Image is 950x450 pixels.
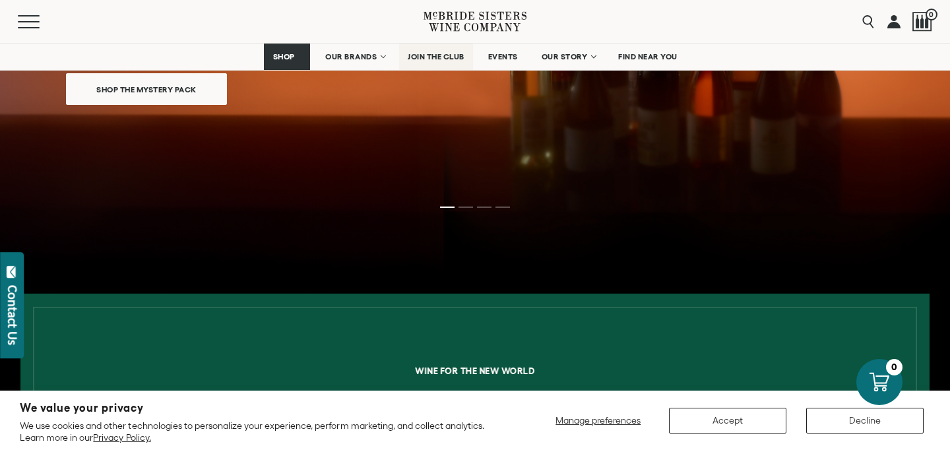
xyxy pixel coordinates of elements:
a: Privacy Policy. [93,432,150,443]
li: Page dot 1 [440,207,455,208]
h2: We value your privacy [20,402,502,414]
a: SHOP [264,44,310,70]
a: OUR BRANDS [317,44,393,70]
button: Decline [806,408,924,434]
span: OUR BRANDS [325,52,377,61]
button: Accept [669,408,786,434]
a: EVENTS [480,44,526,70]
a: OUR STORY [533,44,604,70]
span: JOIN THE CLUB [408,52,464,61]
span: OUR STORY [542,52,588,61]
span: 0 [926,9,937,20]
li: Page dot 4 [495,207,510,208]
span: Manage preferences [555,415,641,426]
h6: Wine for the new world [30,366,920,375]
a: SHOP THE MYSTERY PACK [66,73,227,105]
li: Page dot 2 [459,207,473,208]
a: FIND NEAR YOU [610,44,686,70]
span: FIND NEAR YOU [618,52,678,61]
li: Page dot 3 [477,207,491,208]
a: JOIN THE CLUB [399,44,473,70]
span: SHOP [272,52,295,61]
div: Contact Us [6,285,19,345]
p: We use cookies and other technologies to personalize your experience, perform marketing, and coll... [20,420,502,443]
span: SHOP THE MYSTERY PACK [73,82,220,97]
div: 0 [886,359,902,375]
button: Manage preferences [548,408,649,434]
button: Mobile Menu Trigger [18,15,65,28]
span: EVENTS [488,52,518,61]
